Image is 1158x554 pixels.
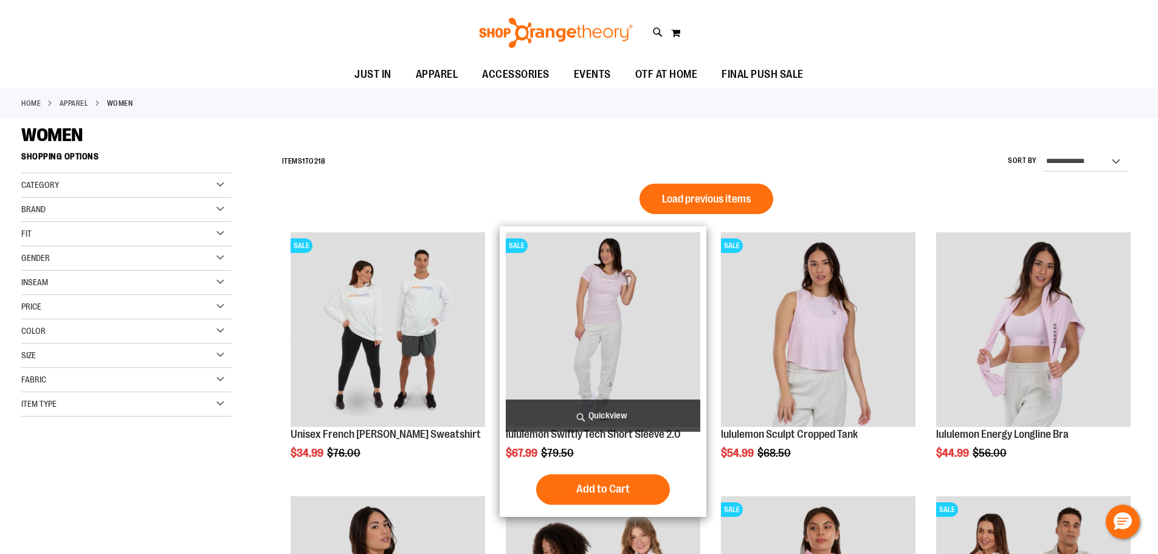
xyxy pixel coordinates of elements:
[21,375,46,384] span: Fabric
[721,502,743,517] span: SALE
[562,61,623,89] a: EVENTS
[662,193,751,205] span: Load previous items
[936,232,1131,429] a: lululemon Energy Longline Bra
[21,253,50,263] span: Gender
[21,204,46,214] span: Brand
[477,18,635,48] img: Shop Orangetheory
[291,238,312,253] span: SALE
[21,326,46,336] span: Color
[21,146,232,173] strong: Shopping Options
[639,184,773,214] button: Load previous items
[536,474,670,505] button: Add to Cart
[721,238,743,253] span: SALE
[291,232,485,429] a: Unisex French Terry Crewneck Sweatshirt primary imageSALE
[60,98,89,109] a: APPAREL
[21,180,59,190] span: Category
[506,447,539,459] span: $67.99
[721,428,858,440] a: lululemon Sculpt Cropped Tank
[327,447,362,459] span: $76.00
[757,447,793,459] span: $68.50
[506,232,700,429] a: lululemon Swiftly Tech Short Sleeve 2.0SALE
[21,229,32,238] span: Fit
[284,226,491,490] div: product
[470,61,562,89] a: ACCESSORIES
[574,61,611,88] span: EVENTS
[506,400,700,432] a: Quickview
[936,447,971,459] span: $44.99
[21,399,57,409] span: Item Type
[482,61,550,88] span: ACCESSORIES
[936,232,1131,427] img: lululemon Energy Longline Bra
[722,61,804,88] span: FINAL PUSH SALE
[1106,505,1140,539] button: Hello, have a question? Let’s chat.
[314,157,326,165] span: 218
[709,61,816,89] a: FINAL PUSH SALE
[21,277,48,287] span: Inseam
[302,157,305,165] span: 1
[936,502,958,517] span: SALE
[635,61,698,88] span: OTF AT HOME
[715,226,922,490] div: product
[721,447,756,459] span: $54.99
[404,61,470,88] a: APPAREL
[416,61,458,88] span: APPAREL
[291,232,485,427] img: Unisex French Terry Crewneck Sweatshirt primary image
[973,447,1008,459] span: $56.00
[506,428,681,440] a: lululemon Swiftly Tech Short Sleeve 2.0
[1008,156,1037,166] label: Sort By
[721,232,915,429] a: lululemon Sculpt Cropped TankSALE
[930,226,1137,490] div: product
[721,232,915,427] img: lululemon Sculpt Cropped Tank
[576,482,630,496] span: Add to Cart
[21,98,41,109] a: Home
[541,447,576,459] span: $79.50
[936,428,1069,440] a: lululemon Energy Longline Bra
[500,226,706,517] div: product
[291,447,325,459] span: $34.99
[354,61,391,88] span: JUST IN
[342,61,404,89] a: JUST IN
[623,61,710,89] a: OTF AT HOME
[506,238,528,253] span: SALE
[107,98,133,109] strong: WOMEN
[21,125,83,145] span: WOMEN
[282,152,326,171] h2: Items to
[21,302,41,311] span: Price
[21,350,36,360] span: Size
[291,428,481,440] a: Unisex French [PERSON_NAME] Sweatshirt
[506,232,700,427] img: lululemon Swiftly Tech Short Sleeve 2.0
